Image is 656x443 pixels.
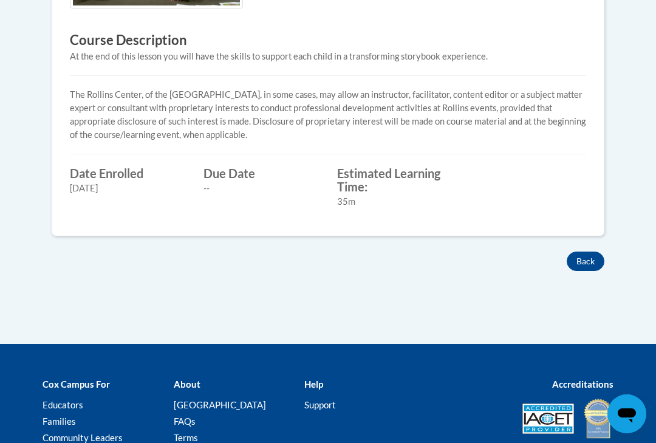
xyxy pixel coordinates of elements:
[174,432,198,443] a: Terms
[337,195,453,208] div: 35m
[583,397,613,440] img: IDA® Accredited
[174,399,266,410] a: [GEOGRAPHIC_DATA]
[43,432,123,443] a: Community Leaders
[174,416,196,427] a: FAQs
[552,379,613,390] b: Accreditations
[567,252,604,271] button: Back
[304,379,323,390] b: Help
[43,399,83,410] a: Educators
[70,31,586,50] h3: Course Description
[70,167,185,180] label: Date Enrolled
[203,182,319,195] div: --
[70,50,586,63] div: At the end of this lesson you will have the skills to support each child in a transforming storyb...
[203,167,319,180] label: Due Date
[174,379,200,390] b: About
[70,182,185,195] div: [DATE]
[70,88,586,142] p: The Rollins Center, of the [GEOGRAPHIC_DATA], in some cases, may allow an instructor, facilitator...
[304,399,336,410] a: Support
[337,167,453,193] label: Estimated Learning Time:
[522,404,574,434] img: Accredited IACET® Provider
[607,394,646,433] iframe: Button to launch messaging window
[43,416,76,427] a: Families
[43,379,110,390] b: Cox Campus For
